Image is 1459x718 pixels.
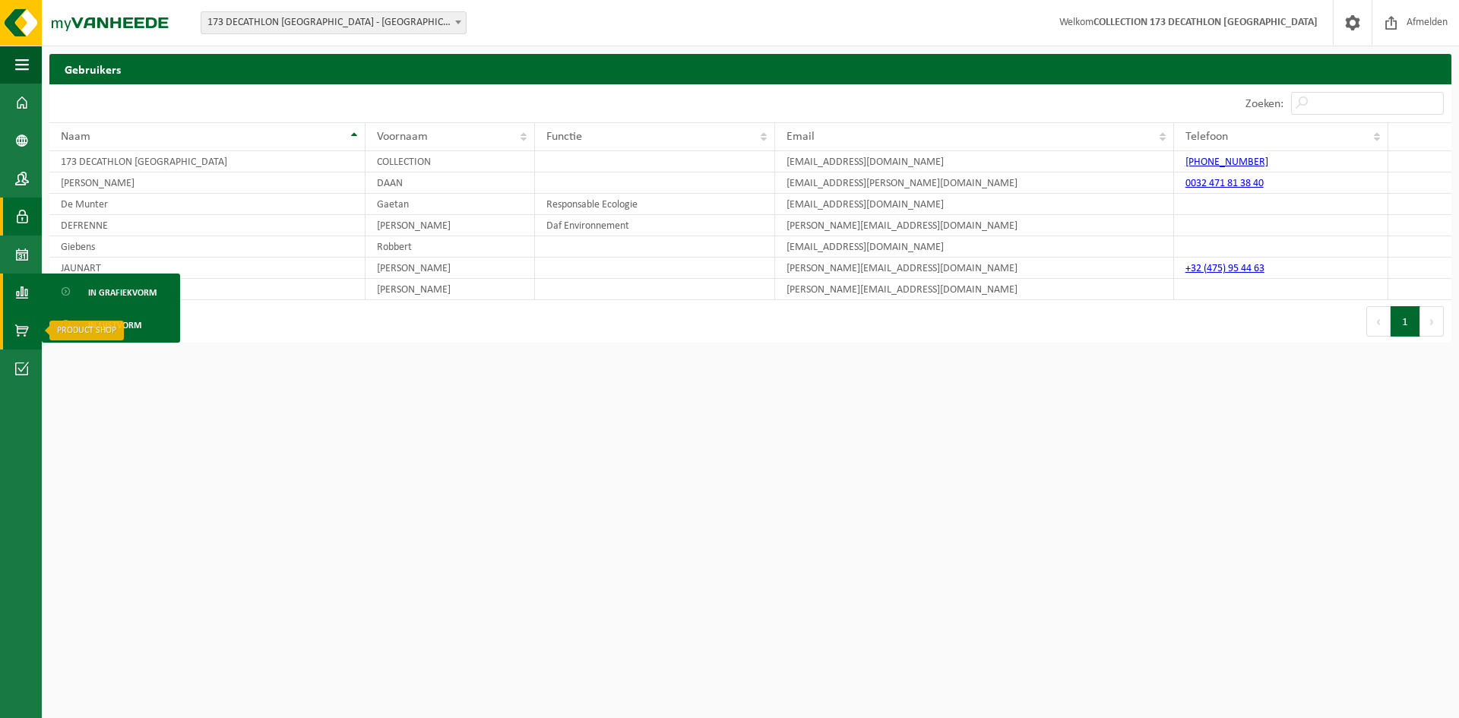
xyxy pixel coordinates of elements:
[1093,17,1318,28] strong: COLLECTION 173 DECATHLON [GEOGRAPHIC_DATA]
[775,215,1174,236] td: [PERSON_NAME][EMAIL_ADDRESS][DOMAIN_NAME]
[775,194,1174,215] td: [EMAIL_ADDRESS][DOMAIN_NAME]
[1185,178,1264,189] a: 0032 471 81 38 40
[61,131,90,143] span: Naam
[88,278,157,307] span: In grafiekvorm
[49,215,366,236] td: DEFRENNE
[49,54,1451,84] h2: Gebruikers
[201,12,466,33] span: 173 DECATHLON ANTWERPEN - ANTWERPEN
[1391,306,1420,337] button: 1
[366,151,535,172] td: COLLECTION
[49,279,366,300] td: VETS
[775,236,1174,258] td: [EMAIL_ADDRESS][DOMAIN_NAME]
[535,194,774,215] td: Responsable Ecologie
[535,215,774,236] td: Daf Environnement
[377,131,428,143] span: Voornaam
[1245,98,1283,110] label: Zoeken:
[1185,131,1228,143] span: Telefoon
[49,151,366,172] td: 173 DECATHLON [GEOGRAPHIC_DATA]
[1366,306,1391,337] button: Previous
[366,194,535,215] td: Gaetan
[49,194,366,215] td: De Munter
[1185,263,1264,274] a: +32 (475) 95 44 63
[49,236,366,258] td: Giebens
[775,151,1174,172] td: [EMAIL_ADDRESS][DOMAIN_NAME]
[49,258,366,279] td: JAUNART
[366,279,535,300] td: [PERSON_NAME]
[366,172,535,194] td: DAAN
[46,310,176,339] a: In lijstvorm
[201,11,467,34] span: 173 DECATHLON ANTWERPEN - ANTWERPEN
[1420,306,1444,337] button: Next
[366,215,535,236] td: [PERSON_NAME]
[546,131,582,143] span: Functie
[775,172,1174,194] td: [EMAIL_ADDRESS][PERSON_NAME][DOMAIN_NAME]
[786,131,815,143] span: Email
[49,172,366,194] td: [PERSON_NAME]
[775,279,1174,300] td: [PERSON_NAME][EMAIL_ADDRESS][DOMAIN_NAME]
[88,311,141,340] span: In lijstvorm
[46,277,176,306] a: In grafiekvorm
[775,258,1174,279] td: [PERSON_NAME][EMAIL_ADDRESS][DOMAIN_NAME]
[366,236,535,258] td: Robbert
[1185,157,1268,168] a: [PHONE_NUMBER]
[366,258,535,279] td: [PERSON_NAME]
